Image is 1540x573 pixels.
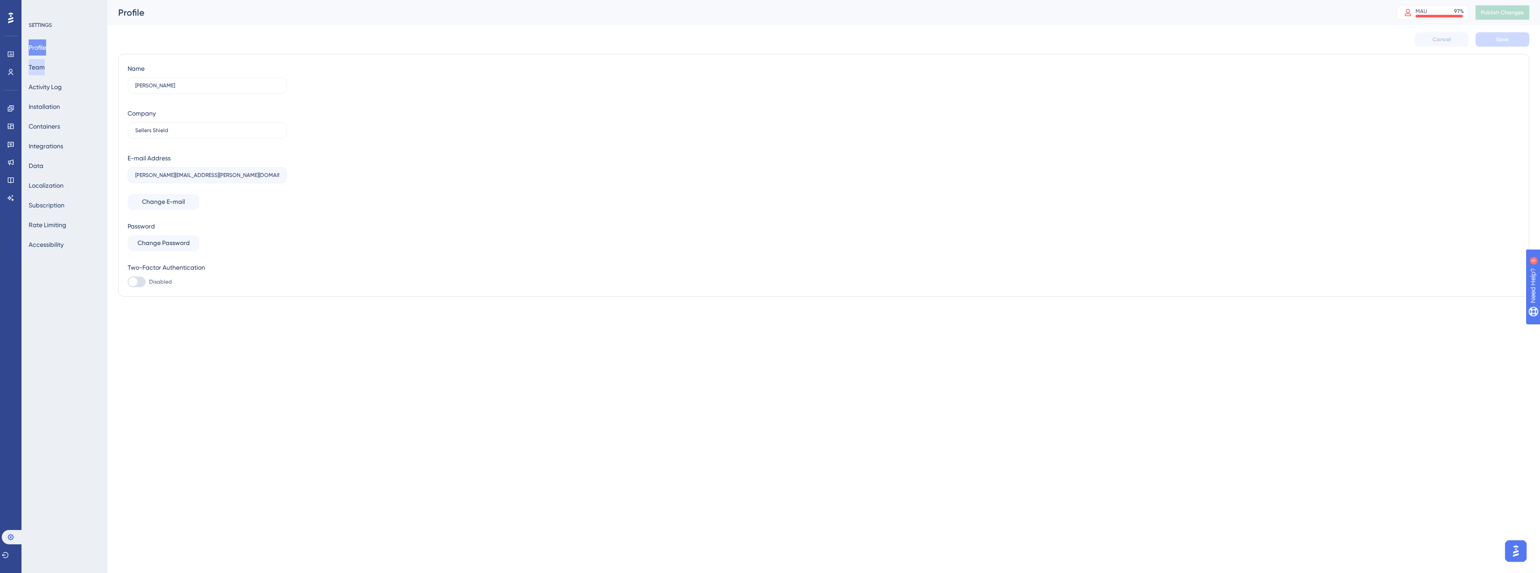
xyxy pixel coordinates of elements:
iframe: UserGuiding AI Assistant Launcher [1502,538,1529,564]
span: Change Password [137,238,190,249]
div: Password [128,221,287,232]
button: Containers [29,118,60,134]
button: Publish Changes [1476,5,1529,20]
button: Change E-mail [128,194,199,210]
button: Subscription [29,197,64,213]
span: Disabled [149,278,172,285]
button: Team [29,59,45,75]
div: Company [128,108,156,119]
button: Integrations [29,138,63,154]
button: Cancel [1415,32,1468,47]
button: Profile [29,39,46,56]
button: Accessibility [29,237,64,253]
input: Name Surname [135,82,279,89]
div: MAU [1416,8,1427,15]
div: Profile [118,6,1374,19]
div: SETTINGS [29,22,101,29]
div: Name [128,63,145,74]
input: Company Name [135,127,279,134]
span: Change E-mail [142,197,185,207]
button: Activity Log [29,79,62,95]
span: Cancel [1433,36,1451,43]
button: Change Password [128,235,199,251]
button: Rate Limiting [29,217,66,233]
div: 5 [62,4,65,12]
button: Installation [29,99,60,115]
button: Data [29,158,43,174]
span: Save [1496,36,1509,43]
span: Need Help? [21,2,56,13]
span: Publish Changes [1481,9,1524,16]
div: E-mail Address [128,153,171,164]
div: 97 % [1454,8,1464,15]
input: E-mail Address [135,172,279,178]
div: Two-Factor Authentication [128,262,287,273]
button: Localization [29,177,64,194]
button: Save [1476,32,1529,47]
